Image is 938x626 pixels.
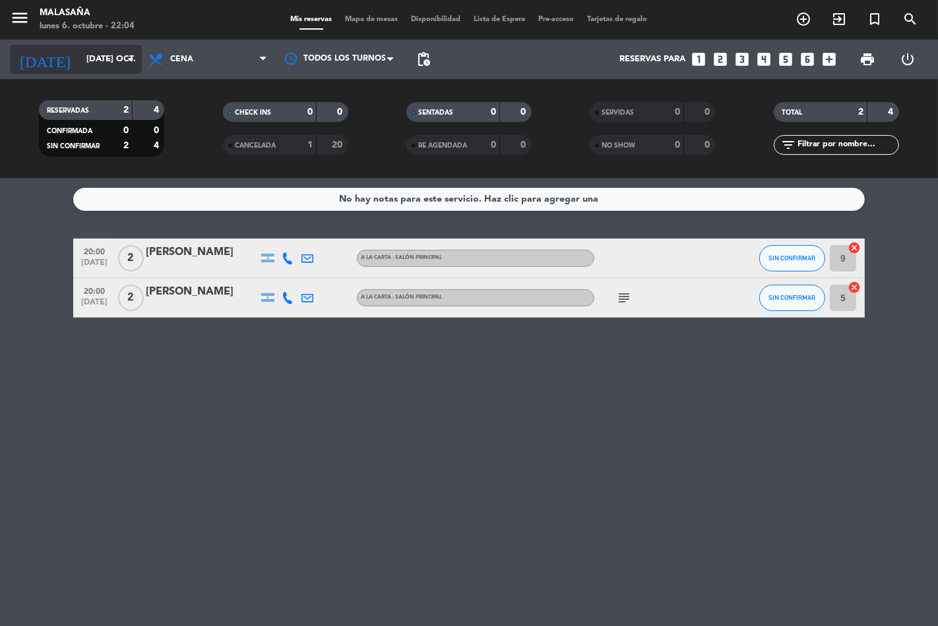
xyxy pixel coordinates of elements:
span: TOTAL [782,109,802,116]
strong: 4 [154,105,162,115]
strong: 0 [307,107,313,117]
i: exit_to_app [831,11,847,27]
strong: 0 [337,107,345,117]
span: 2 [118,285,144,311]
span: SIN CONFIRMAR [47,143,100,150]
strong: 4 [154,141,162,150]
i: filter_list [780,137,796,153]
i: [DATE] [10,45,80,74]
span: RE AGENDADA [418,142,467,149]
span: 20:00 [78,243,111,258]
i: search [902,11,918,27]
i: looks_5 [777,51,794,68]
span: 2 [118,245,144,271]
i: add_box [821,51,838,68]
span: print [860,51,875,67]
strong: 0 [704,140,712,150]
span: Tarjetas de regalo [581,16,654,23]
strong: 0 [154,126,162,135]
span: Mis reservas [284,16,339,23]
span: RESERVADAS [47,107,89,114]
div: [PERSON_NAME] [146,283,258,300]
div: Malasaña [40,7,135,20]
strong: 0 [521,140,529,150]
strong: 4 [888,107,896,117]
i: looks_3 [734,51,751,68]
span: Disponibilidad [405,16,468,23]
div: LOG OUT [888,40,929,79]
span: SERVIDAS [602,109,634,116]
span: SENTADAS [418,109,453,116]
span: [DATE] [78,258,111,273]
div: lunes 6. octubre - 22:04 [40,20,135,33]
i: subject [616,290,632,306]
span: A LA CARTA - Salón Principal [361,295,442,300]
i: looks_6 [799,51,816,68]
strong: 2 [123,141,129,150]
i: turned_in_not [867,11,883,27]
span: CONFIRMADA [47,128,92,134]
strong: 2 [123,105,129,115]
span: SIN CONFIRMAR [769,294,816,301]
span: pending_actions [416,51,431,67]
button: SIN CONFIRMAR [759,285,825,311]
i: menu [10,8,30,28]
i: power_settings_new [900,51,916,67]
i: cancel [848,241,861,254]
span: A LA CARTA - Salón Principal [361,255,442,260]
span: Lista de Espera [468,16,532,23]
strong: 0 [675,107,680,117]
span: [DATE] [78,298,111,313]
strong: 20 [332,140,345,150]
div: No hay notas para este servicio. Haz clic para agregar una [340,192,599,207]
i: looks_one [690,51,707,68]
span: Mapa de mesas [339,16,405,23]
i: looks_4 [755,51,772,68]
span: SIN CONFIRMAR [769,254,816,262]
span: NO SHOW [602,142,635,149]
i: looks_two [712,51,729,68]
strong: 0 [491,140,496,150]
span: Cena [170,55,193,64]
input: Filtrar por nombre... [796,138,898,152]
strong: 0 [123,126,129,135]
strong: 0 [675,140,680,150]
strong: 1 [307,140,313,150]
div: [PERSON_NAME] [146,244,258,261]
button: menu [10,8,30,32]
i: add_circle_outline [796,11,811,27]
strong: 0 [704,107,712,117]
span: Reservas para [619,54,685,65]
i: arrow_drop_down [123,51,139,67]
strong: 2 [858,107,863,117]
strong: 0 [521,107,529,117]
span: 20:00 [78,283,111,298]
span: Pre-acceso [532,16,581,23]
span: CHECK INS [235,109,271,116]
strong: 0 [491,107,496,117]
button: SIN CONFIRMAR [759,245,825,271]
i: cancel [848,281,861,294]
span: CANCELADA [235,142,276,149]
